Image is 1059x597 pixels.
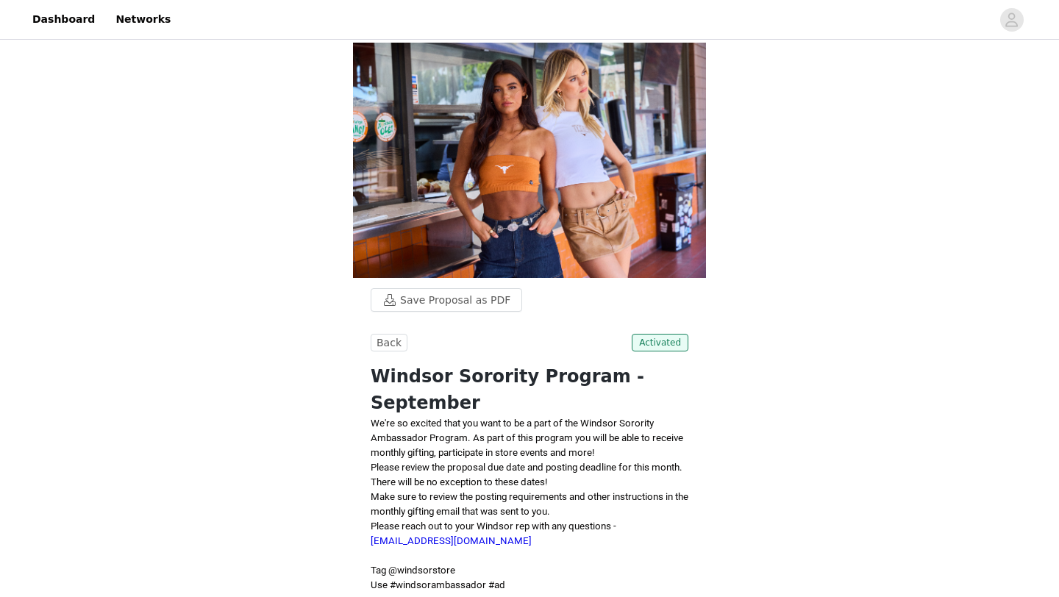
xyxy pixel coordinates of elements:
[371,565,455,576] span: Tag @windsorstore
[371,491,688,517] span: Make sure to review the posting requirements and other instructions in the monthly gifting email ...
[371,579,505,590] span: Use #windsorambassador #ad
[353,43,706,278] img: campaign image
[371,462,682,487] span: Please review the proposal due date and posting deadline for this month. There will be no excepti...
[371,535,532,546] a: [EMAIL_ADDRESS][DOMAIN_NAME]
[371,521,616,546] span: Please reach out to your Windsor rep with any questions -
[1005,8,1019,32] div: avatar
[24,3,104,36] a: Dashboard
[371,288,522,312] button: Save Proposal as PDF
[371,418,683,458] span: We're so excited that you want to be a part of the Windsor Sorority Ambassador Program. As part o...
[632,334,688,351] span: Activated
[371,334,407,351] button: Back
[107,3,179,36] a: Networks
[371,363,688,416] h1: Windsor Sorority Program - September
